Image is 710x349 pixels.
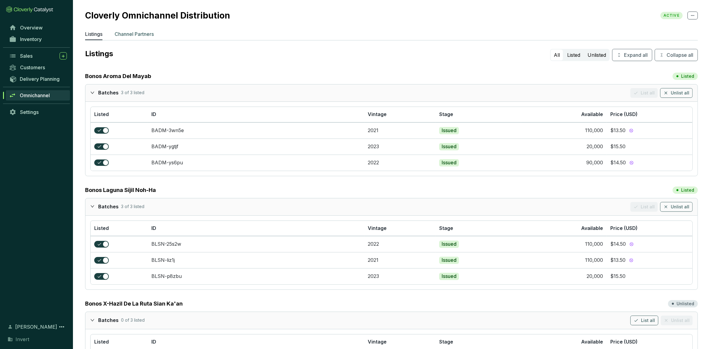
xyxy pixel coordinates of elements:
a: Overview [6,22,70,33]
p: Listings [85,30,102,38]
h2: Cloverly Omnichannel Distribution [85,10,236,21]
a: Inventory [6,34,70,44]
span: Invert [16,336,29,343]
div: 110,000 [585,127,603,134]
p: Issued [442,273,457,280]
p: Listings [85,49,548,59]
td: 2021 [364,122,436,139]
span: ACTIVE [660,12,683,19]
p: 0 of 3 listed [121,317,145,324]
p: Channel Partners [115,30,154,38]
td: 2023 [364,268,436,284]
section: $15.50 [610,143,689,150]
p: Issued [442,159,457,166]
span: Available [581,225,603,231]
span: [PERSON_NAME] [15,323,57,330]
section: $15.50 [610,273,689,280]
span: Vintage [368,111,387,117]
span: Sales [20,53,33,59]
span: List all [641,317,655,323]
th: Stage [436,221,521,236]
p: Issued [442,143,457,150]
section: $13.50 [610,257,689,264]
th: ID [148,221,364,236]
section: $13.50 [610,127,689,134]
span: ID [151,339,156,345]
button: Unlist all [660,88,693,98]
button: All [551,50,563,60]
span: Unlist all [671,204,689,210]
td: BLSN-liz1j [148,252,364,268]
span: Stage [439,339,453,345]
th: Vintage [364,107,436,122]
td: BADM-ygtjf [148,139,364,155]
p: Listed [681,73,694,79]
th: Available [521,107,607,122]
span: Price (USD) [610,339,638,345]
span: Vintage [368,225,387,231]
span: Available [581,111,603,117]
span: Listed [94,111,109,117]
span: Delivery Planning [20,76,60,82]
span: Inventory [20,36,42,42]
a: BLSN-liz1j [151,257,175,263]
div: 20,000 [587,143,603,150]
section: $14.50 [610,241,689,248]
a: Sales [6,51,70,61]
div: 110,000 [585,241,603,248]
span: Available [581,339,603,345]
td: BLSN-p8zbu [148,268,364,284]
a: BADM-ys6pu [151,159,183,166]
button: Collapse all [655,49,698,61]
button: Listed [564,50,583,60]
a: Customers [6,62,70,73]
p: Listed [681,187,694,193]
span: Collapse all [667,51,693,59]
div: expanded [90,88,98,97]
a: BADM-3wn5e [151,127,184,133]
p: Issued [442,241,457,248]
span: ID [151,225,156,231]
th: Available [521,221,607,236]
span: expanded [90,204,95,208]
td: BADM-ys6pu [148,155,364,171]
span: Vintage [368,339,387,345]
a: Bonos Laguna Síjil Noh-Ha [85,186,156,194]
th: Stage [436,107,521,122]
span: Settings [20,109,39,115]
button: Unlist all [660,202,693,212]
span: Listed [94,339,109,345]
a: Settings [6,107,70,117]
th: Listed [91,221,148,236]
div: 90,000 [586,159,603,166]
th: Vintage [364,221,436,236]
td: 2022 [364,236,436,252]
p: Batches [98,204,119,210]
div: expanded [90,202,98,211]
button: Expand all [612,49,652,61]
a: BLSN-p8zbu [151,273,182,279]
span: Customers [20,64,45,70]
td: 2023 [364,139,436,155]
p: Batches [98,90,119,96]
p: 3 of 3 listed [121,90,144,96]
td: BADM-3wn5e [148,122,364,139]
td: 2021 [364,252,436,268]
span: expanded [90,318,95,322]
span: Expand all [624,51,648,59]
span: Listed [94,225,109,231]
span: Omnichannel [20,92,50,98]
th: ID [148,107,364,122]
td: BLSN-25s2w [148,236,364,252]
span: Stage [439,225,453,231]
a: Omnichannel [6,90,70,101]
span: ID [151,111,156,117]
p: 3 of 3 listed [121,204,144,210]
td: 2022 [364,155,436,171]
a: Bonos X-Hazil De La Ruta Sian Ka'an [85,299,183,308]
span: Overview [20,25,43,31]
p: Issued [442,127,457,134]
p: Unlisted [677,301,694,307]
button: Unlisted [584,50,609,60]
th: Listed [91,107,148,122]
